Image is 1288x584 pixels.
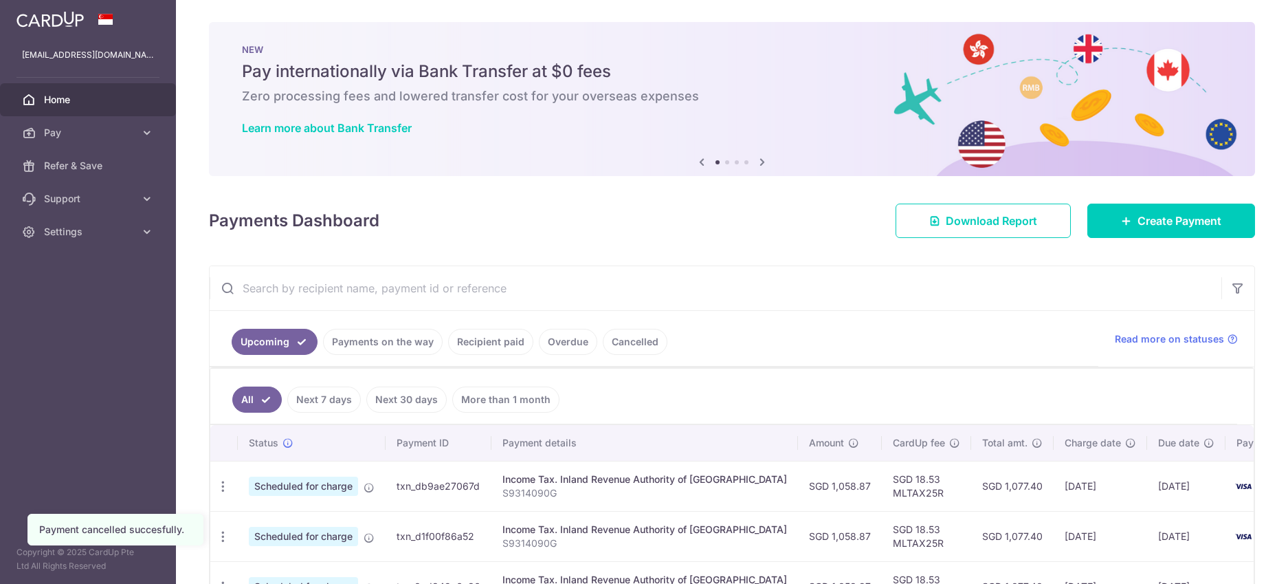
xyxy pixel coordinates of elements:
a: All [232,387,282,413]
a: Payments on the way [323,329,443,355]
span: Home [44,93,135,107]
td: [DATE] [1147,461,1225,511]
td: SGD 1,077.40 [971,511,1054,561]
td: [DATE] [1054,511,1147,561]
span: Status [249,436,278,450]
img: CardUp [16,11,84,28]
a: Next 30 days [366,387,447,413]
a: Recipient paid [448,329,533,355]
span: Charge date [1065,436,1121,450]
td: txn_db9ae27067d [386,461,491,511]
p: S9314090G [502,537,787,550]
span: Settings [44,225,135,239]
th: Payment details [491,425,798,461]
span: Download Report [946,213,1037,229]
a: More than 1 month [452,387,559,413]
td: SGD 1,058.87 [798,511,882,561]
img: Bank Card [1230,478,1257,495]
span: Pay [44,126,135,140]
h4: Payments Dashboard [209,208,379,233]
span: Support [44,192,135,206]
img: Bank Card [1230,528,1257,545]
td: SGD 1,077.40 [971,461,1054,511]
span: Create Payment [1137,213,1221,229]
td: SGD 1,058.87 [798,461,882,511]
span: Refer & Save [44,159,135,173]
td: [DATE] [1147,511,1225,561]
td: SGD 18.53 MLTAX25R [882,511,971,561]
div: Payment cancelled succesfully. [39,523,192,537]
span: Amount [809,436,844,450]
p: S9314090G [502,486,787,500]
input: Search by recipient name, payment id or reference [210,266,1221,310]
a: Upcoming [232,329,318,355]
span: Due date [1158,436,1199,450]
p: NEW [242,44,1222,55]
span: CardUp fee [893,436,945,450]
iframe: Opens a widget where you can find more information [1199,543,1274,577]
div: Income Tax. Inland Revenue Authority of [GEOGRAPHIC_DATA] [502,523,787,537]
span: Scheduled for charge [249,477,358,496]
td: SGD 18.53 MLTAX25R [882,461,971,511]
td: [DATE] [1054,461,1147,511]
a: Learn more about Bank Transfer [242,121,412,135]
a: Overdue [539,329,597,355]
h5: Pay internationally via Bank Transfer at $0 fees [242,61,1222,83]
h6: Zero processing fees and lowered transfer cost for your overseas expenses [242,88,1222,105]
img: Bank transfer banner [209,22,1255,176]
span: Scheduled for charge [249,527,358,546]
span: Total amt. [982,436,1028,450]
td: txn_d1f00f86a52 [386,511,491,561]
a: Cancelled [603,329,667,355]
span: Read more on statuses [1115,332,1224,346]
div: Income Tax. Inland Revenue Authority of [GEOGRAPHIC_DATA] [502,473,787,486]
a: Create Payment [1087,204,1255,238]
th: Payment ID [386,425,491,461]
p: [EMAIL_ADDRESS][DOMAIN_NAME] [22,48,154,62]
a: Download Report [896,204,1071,238]
a: Read more on statuses [1115,332,1238,346]
a: Next 7 days [287,387,361,413]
